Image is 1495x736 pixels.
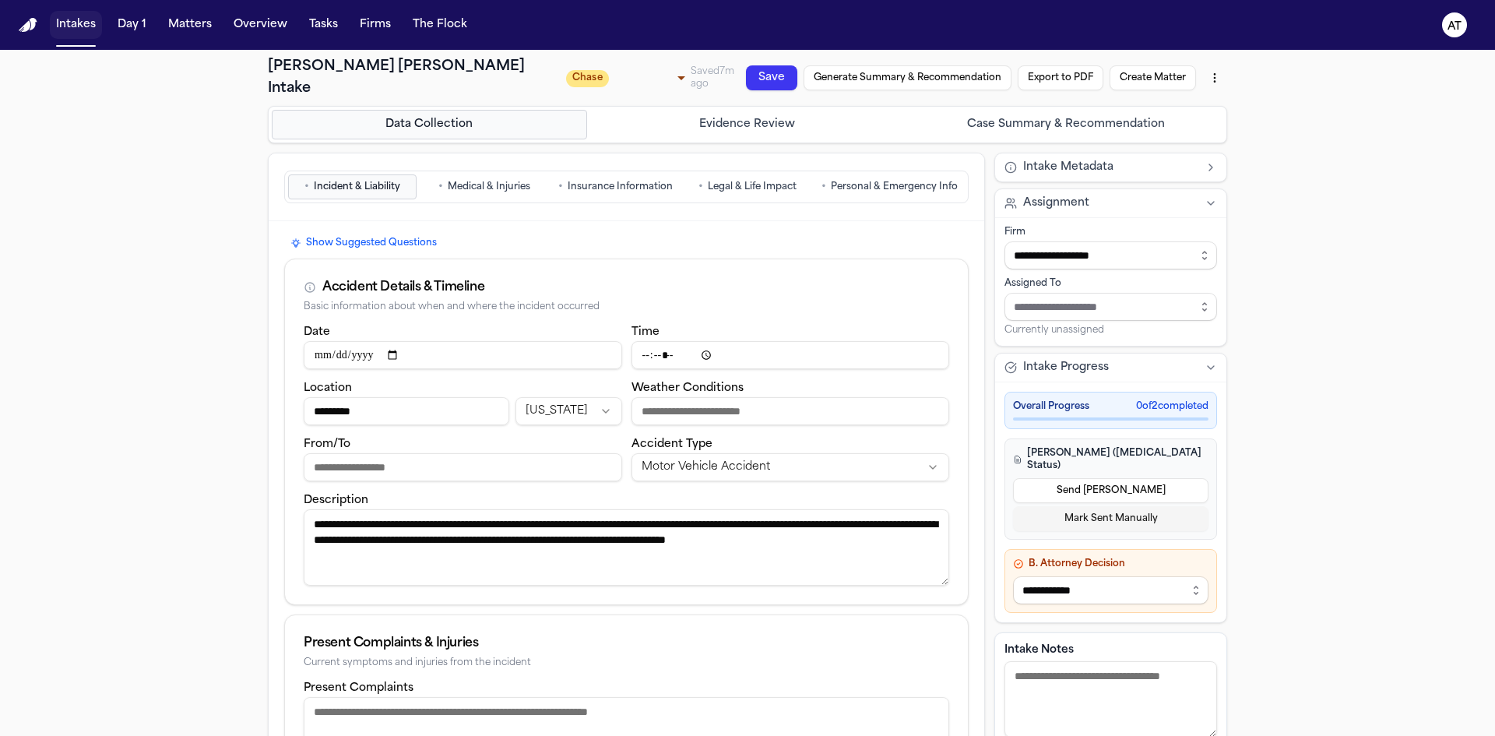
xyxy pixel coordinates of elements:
div: Update intake status [566,67,691,89]
span: Intake Progress [1023,360,1109,375]
span: Legal & Life Impact [708,181,797,193]
label: Accident Type [631,438,712,450]
label: Date [304,326,330,338]
img: Finch Logo [19,18,37,33]
label: Description [304,495,368,506]
button: Tasks [303,11,344,39]
div: Accident Details & Timeline [322,278,484,297]
button: Firms [354,11,397,39]
span: 0 of 2 completed [1136,400,1208,413]
button: Export to PDF [1018,65,1103,90]
div: Firm [1004,226,1217,238]
span: Currently unassigned [1004,324,1104,336]
button: Matters [162,11,218,39]
span: Overall Progress [1013,400,1089,413]
button: More actions [1202,64,1227,92]
span: • [821,179,826,195]
button: Intakes [50,11,102,39]
span: Intake Metadata [1023,160,1113,175]
button: Day 1 [111,11,153,39]
button: Intake Metadata [995,153,1226,181]
input: From/To destination [304,453,622,481]
button: Go to Evidence Review step [590,110,906,139]
input: Weather conditions [631,397,950,425]
button: Go to Incident & Liability [288,174,417,199]
h1: [PERSON_NAME] [PERSON_NAME] Intake [268,56,557,100]
div: Present Complaints & Injuries [304,634,949,653]
input: Select firm [1004,241,1217,269]
nav: Intake steps [272,110,1223,139]
button: Go to Insurance Information [551,174,680,199]
span: Assignment [1023,195,1089,211]
button: Intake Progress [995,354,1226,382]
span: Saved 7m ago [691,67,734,89]
button: Go to Medical & Injuries [420,174,548,199]
button: Show Suggested Questions [284,234,443,252]
div: Assigned To [1004,277,1217,290]
h4: B. Attorney Decision [1013,558,1208,570]
button: Assignment [995,189,1226,217]
span: Chase [566,70,609,87]
button: Go to Personal & Emergency Info [814,174,965,199]
button: Create Matter [1110,65,1196,90]
input: Incident date [304,341,622,369]
button: Send [PERSON_NAME] [1013,478,1208,503]
div: Current symptoms and injuries from the incident [304,657,949,669]
label: Time [631,326,660,338]
button: Save [746,65,797,90]
label: Present Complaints [304,682,413,694]
label: Intake Notes [1004,643,1217,658]
input: Incident time [631,341,950,369]
button: Go to Data Collection step [272,110,587,139]
button: The Flock [406,11,473,39]
label: Weather Conditions [631,382,744,394]
button: Incident state [515,397,621,425]
button: Generate Summary & Recommendation [804,65,1011,90]
a: Home [19,18,37,33]
span: • [698,179,703,195]
h4: [PERSON_NAME] ([MEDICAL_DATA] Status) [1013,447,1208,472]
span: • [438,179,443,195]
div: Basic information about when and where the incident occurred [304,301,949,313]
label: Location [304,382,352,394]
input: Assign to staff member [1004,293,1217,321]
button: Mark Sent Manually [1013,506,1208,531]
button: Overview [227,11,294,39]
button: Go to Legal & Life Impact [683,174,811,199]
input: Incident location [304,397,509,425]
label: From/To [304,438,350,450]
span: Incident & Liability [314,181,400,193]
textarea: Incident description [304,509,949,586]
button: Go to Case Summary & Recommendation step [908,110,1223,139]
span: Personal & Emergency Info [831,181,958,193]
span: Medical & Injuries [448,181,530,193]
span: • [304,179,309,195]
span: Insurance Information [568,181,673,193]
span: • [558,179,563,195]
